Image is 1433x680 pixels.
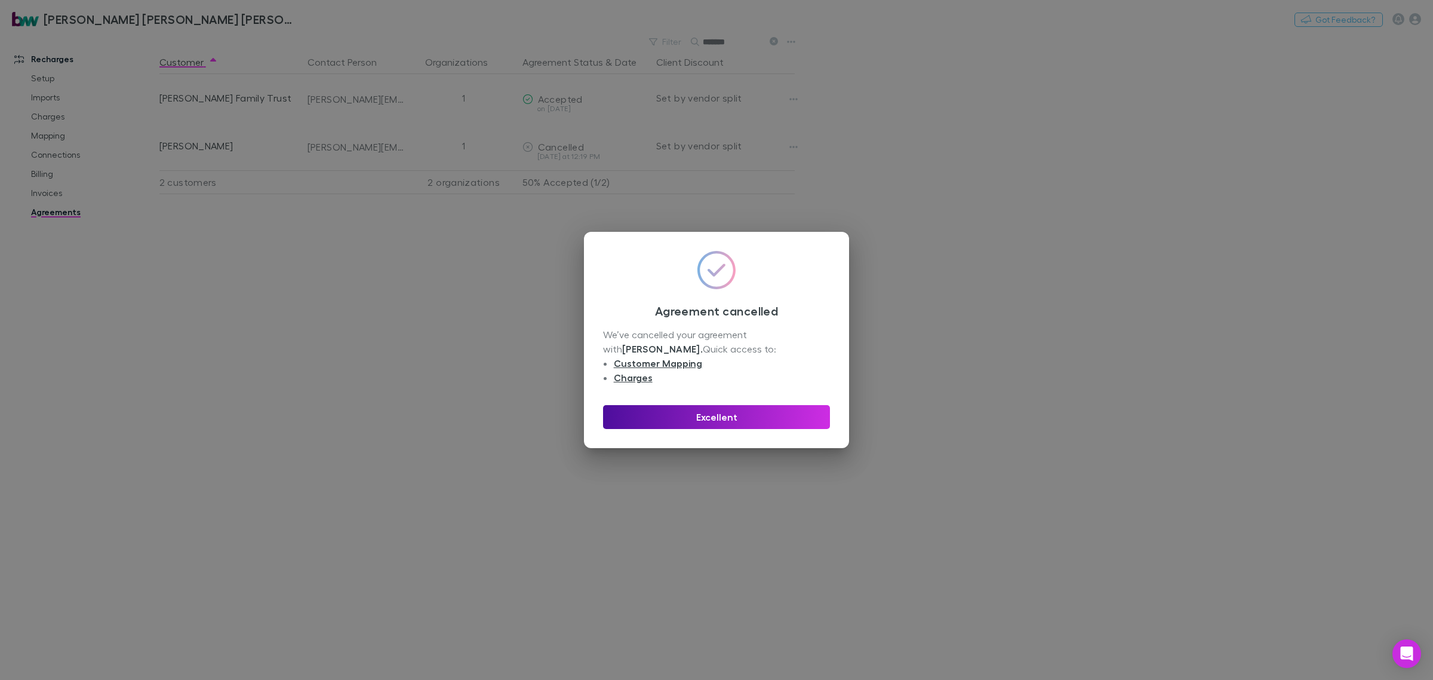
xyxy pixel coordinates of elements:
[622,343,703,355] strong: [PERSON_NAME] .
[614,372,653,384] a: Charges
[603,304,830,318] h3: Agreement cancelled
[603,405,830,429] button: Excellent
[1392,639,1421,668] div: Open Intercom Messenger
[603,327,830,386] div: We’ve cancelled your agreement with Quick access to:
[614,357,702,369] a: Customer Mapping
[697,251,736,289] img: GradientCheckmarkIcon.svg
